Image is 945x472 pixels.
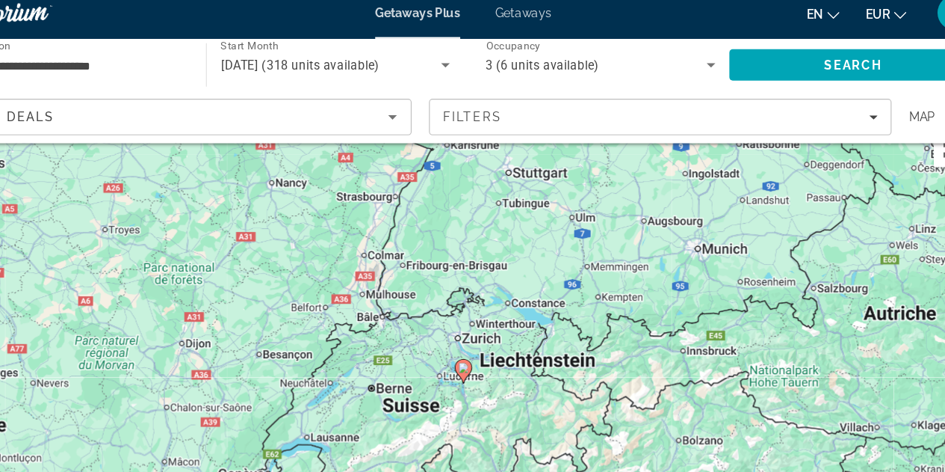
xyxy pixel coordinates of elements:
[878,126,908,156] button: Passer en plein écran
[34,46,83,56] span: Destination
[701,54,915,81] button: Search
[443,96,841,128] button: Filters
[885,412,933,460] iframe: Bouton de lancement de la fenêtre de messagerie
[34,59,232,77] input: Select destination
[492,46,539,57] span: Occupancy
[492,61,589,73] span: 3 (6 units available)
[768,18,782,30] span: en
[43,103,415,121] mat-select: Sort by
[887,15,905,30] span: LC
[264,46,314,57] span: Start Month
[856,102,879,123] span: Map
[768,13,796,34] button: Change language
[397,16,470,28] a: Getaways Plus
[455,106,506,118] span: Filters
[264,61,400,73] span: [DATE] (318 units available)
[819,18,840,30] span: EUR
[876,7,915,38] button: User Menu
[819,13,854,34] button: Change currency
[783,61,834,73] span: Search
[43,106,120,118] span: Best Deals
[500,16,548,28] a: Getaways
[30,3,179,42] a: Travorium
